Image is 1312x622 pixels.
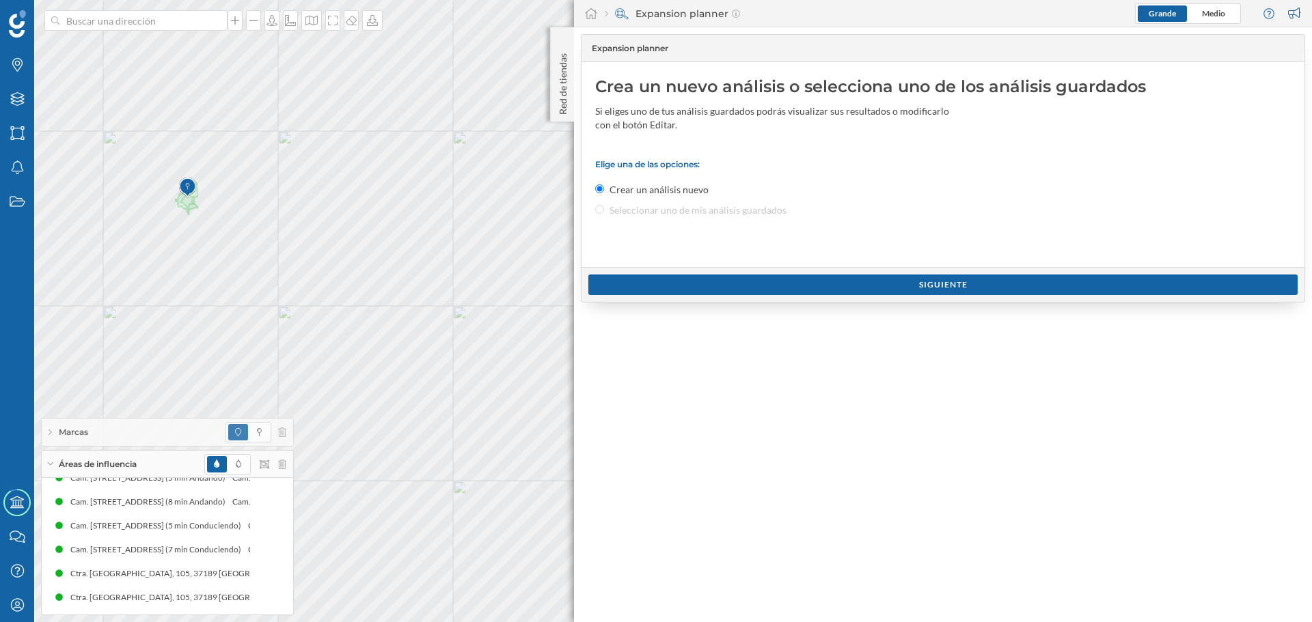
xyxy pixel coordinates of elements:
[248,519,426,533] div: Cam. [STREET_ADDRESS] (5 min Conduciendo)
[70,567,542,580] div: Ctra. [GEOGRAPHIC_DATA], 105, 37189 [GEOGRAPHIC_DATA], [GEOGRAPHIC_DATA], [GEOGRAPHIC_DATA] (5 mi...
[59,458,137,470] span: Áreas de influencia
[232,471,394,485] div: Cam. [STREET_ADDRESS] (5 min Andando)
[248,543,426,556] div: Cam. [STREET_ADDRESS] (7 min Conduciendo)
[70,471,232,485] div: Cam. [STREET_ADDRESS] (5 min Andando)
[232,495,394,509] div: Cam. [STREET_ADDRESS] (8 min Andando)
[1202,8,1225,18] span: Medio
[556,48,570,115] p: Red de tiendas
[70,495,232,509] div: Cam. [STREET_ADDRESS] (8 min Andando)
[1149,8,1176,18] span: Grande
[605,7,740,20] div: Expansion planner
[70,543,248,556] div: Cam. [STREET_ADDRESS] (7 min Conduciendo)
[595,104,951,132] div: Si eliges uno de tus análisis guardados podrás visualizar sus resultados o modificarlo con el bot...
[592,42,668,55] span: Expansion planner
[595,159,1291,169] p: Elige una de las opciones:
[610,183,709,197] label: Crear un análisis nuevo
[70,519,248,533] div: Cam. [STREET_ADDRESS] (5 min Conduciendo)
[70,591,542,604] div: Ctra. [GEOGRAPHIC_DATA], 105, 37189 [GEOGRAPHIC_DATA], [GEOGRAPHIC_DATA], [GEOGRAPHIC_DATA] (8 mi...
[9,10,26,38] img: Geoblink Logo
[615,7,629,20] img: search-areas.svg
[179,174,196,201] img: Marker
[59,426,88,438] span: Marcas
[595,76,1291,98] div: Crea un nuevo análisis o selecciona uno de los análisis guardados
[27,10,76,22] span: Soporte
